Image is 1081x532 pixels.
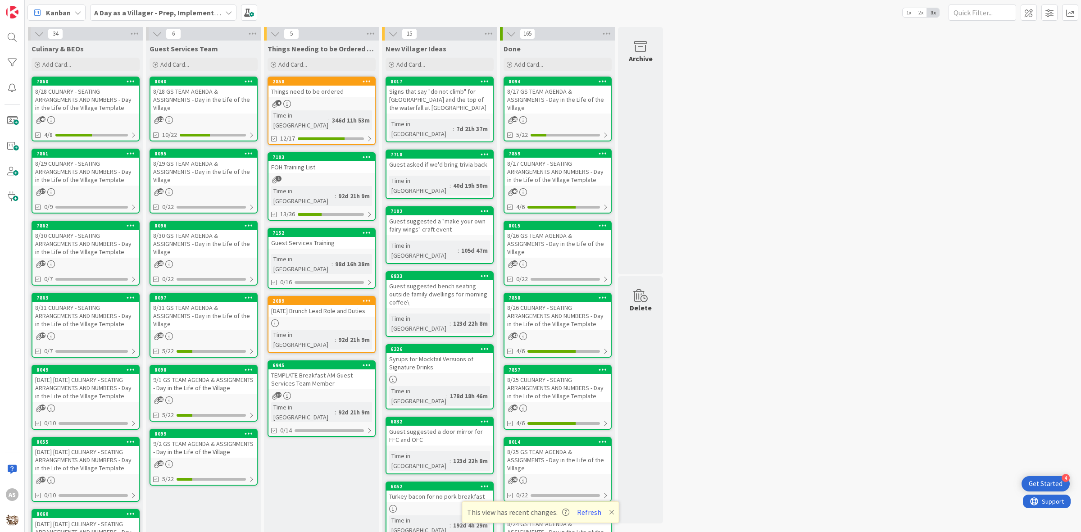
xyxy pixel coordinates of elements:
div: 7102 [391,208,493,214]
div: Time in [GEOGRAPHIC_DATA] [271,402,335,422]
b: A Day as a Villager - Prep, Implement and Execute [94,8,255,17]
div: 78578/25 CULINARY - SEATING ARRANGEMENTS AND NUMBERS - Day in the Life of the Village Template [504,366,611,402]
span: 28 [158,260,164,266]
div: 78588/26 CULINARY - SEATING ARRANGEMENTS AND NUMBERS - Day in the Life of the Village Template [504,294,611,330]
a: 8055[DATE] [DATE] CULINARY - SEATING ARRANGEMENTS AND NUMBERS - Day in the Life of the Village Te... [32,437,140,502]
div: 8/26 CULINARY - SEATING ARRANGEMENTS AND NUMBERS - Day in the Life of the Village Template [504,302,611,330]
div: 7102Guest suggested a "make your own fairy wings" craft event [386,207,493,235]
div: 7862 [32,222,139,230]
div: 6832 [391,418,493,425]
div: 6052Turkey bacon for no pork breakfast [386,482,493,502]
div: TEMPLATE Breakfast AM Guest Services Team Member [268,369,375,389]
div: 8097 [154,295,257,301]
div: 6832 [386,418,493,426]
div: 80958/29 GS TEAM AGENDA & ASSIGNMENTS - Day in the Life of the Village [150,150,257,186]
div: 92d 21h 9m [336,407,372,417]
div: AS [6,488,18,501]
span: 15 [402,28,417,39]
div: 7859 [509,150,611,157]
div: 6945 [273,362,375,368]
div: 8060 [32,510,139,518]
div: 2689 [273,298,375,304]
span: Things Needing to be Ordered - PUT IN CARD, Don't make new card [268,44,376,53]
a: 80978/31 GS TEAM AGENDA & ASSIGNMENTS - Day in the Life of the Village5/22 [150,293,258,358]
div: 80968/30 GS TEAM AGENDA & ASSIGNMENTS - Day in the Life of the Village [150,222,257,258]
div: 105d 47m [459,246,490,255]
div: 78598/27 CULINARY - SEATING ARRANGEMENTS AND NUMBERS - Day in the Life of the Village Template [504,150,611,186]
span: 5 [284,28,299,39]
div: 8/27 GS TEAM AGENDA & ASSIGNMENTS - Day in the Life of the Village [504,86,611,114]
div: [DATE] [DATE] CULINARY - SEATING ARRANGEMENTS AND NUMBERS - Day in the Life of the Village Template [32,374,139,402]
span: : [453,124,454,134]
a: 78588/26 CULINARY - SEATING ARRANGEMENTS AND NUMBERS - Day in the Life of the Village Template4/6 [504,293,612,358]
div: 7103FOH Training List [268,153,375,173]
div: 78638/31 CULINARY - SEATING ARRANGEMENTS AND NUMBERS - Day in the Life of the Village Template [32,294,139,330]
div: Get Started [1029,479,1063,488]
div: 2858 [268,77,375,86]
div: 8094 [504,77,611,86]
span: Add Card... [160,60,189,68]
div: Signs that say "do not climb" for [GEOGRAPHIC_DATA] and the top of the waterfall at [GEOGRAPHIC_D... [386,86,493,114]
div: 78628/30 CULINARY - SEATING ARRANGEMENTS AND NUMBERS - Day in the Life of the Village Template [32,222,139,258]
div: Delete [630,302,652,313]
span: 0/7 [44,274,53,284]
span: Support [19,1,41,12]
div: 8096 [154,223,257,229]
div: Time in [GEOGRAPHIC_DATA] [271,330,335,350]
div: 8/29 CULINARY - SEATING ARRANGEMENTS AND NUMBERS - Day in the Life of the Village Template [32,158,139,186]
a: 78618/29 CULINARY - SEATING ARRANGEMENTS AND NUMBERS - Day in the Life of the Village Template0/9 [32,149,140,214]
input: Quick Filter... [949,5,1016,21]
span: New Villager Ideas [386,44,446,53]
div: 8099 [154,431,257,437]
div: 7860 [32,77,139,86]
a: 2858Things need to be orderedTime in [GEOGRAPHIC_DATA]:346d 11h 53m12/17 [268,77,376,145]
span: 37 [40,477,45,482]
div: 8094 [509,78,611,85]
span: 37 [40,188,45,194]
div: 8/31 GS TEAM AGENDA & ASSIGNMENTS - Day in the Life of the Village [150,302,257,330]
div: 7103 [268,153,375,161]
a: 80999/2 GS TEAM AGENDA & ASSIGNMENTS - Day in the Life of the Village5/22 [150,429,258,486]
span: 4/6 [516,202,525,212]
div: Time in [GEOGRAPHIC_DATA] [389,451,450,471]
div: 92d 21h 9m [336,335,372,345]
div: 8014 [509,439,611,445]
span: This view has recent changes. [467,507,569,518]
div: 178d 18h 46m [448,391,490,401]
div: 6052 [391,483,493,490]
div: 8040 [154,78,257,85]
div: 98d 16h 38m [333,259,372,269]
div: 8040 [150,77,257,86]
span: Add Card... [396,60,425,68]
div: 7863 [36,295,139,301]
a: 78628/30 CULINARY - SEATING ARRANGEMENTS AND NUMBERS - Day in the Life of the Village Template0/7 [32,221,140,286]
div: 8015 [504,222,611,230]
a: 78638/31 CULINARY - SEATING ARRANGEMENTS AND NUMBERS - Day in the Life of the Village Template0/7 [32,293,140,358]
div: 7857 [509,367,611,373]
span: 4 [276,100,282,106]
div: 8055 [36,439,139,445]
div: 7103 [273,154,375,160]
a: 80968/30 GS TEAM AGENDA & ASSIGNMENTS - Day in the Life of the Village0/22 [150,221,258,286]
div: 8/29 GS TEAM AGENDA & ASSIGNMENTS - Day in the Life of the Village [150,158,257,186]
div: 6833 [391,273,493,279]
div: 6226 [391,346,493,352]
div: 8/30 GS TEAM AGENDA & ASSIGNMENTS - Day in the Life of the Village [150,230,257,258]
a: 78578/25 CULINARY - SEATING ARRANGEMENTS AND NUMBERS - Day in the Life of the Village Template4/6 [504,365,612,430]
span: 28 [512,477,518,482]
a: 80158/26 GS TEAM AGENDA & ASSIGNMENTS - Day in the Life of the Village0/22 [504,221,612,286]
button: Refresh [574,506,604,518]
div: Syrups for Mocktail Versions of Signature Drinks [386,353,493,373]
span: : [335,191,336,201]
span: 37 [40,405,45,410]
span: 0/9 [44,202,53,212]
span: Add Card... [514,60,543,68]
div: 8096 [150,222,257,230]
span: 2x [915,8,927,17]
span: 28 [158,396,164,402]
div: 7860 [36,78,139,85]
div: 7d 21h 37m [454,124,490,134]
span: : [458,246,459,255]
div: [DATE] [DATE] CULINARY - SEATING ARRANGEMENTS AND NUMBERS - Day in the Life of the Village Template [32,446,139,474]
div: 80999/2 GS TEAM AGENDA & ASSIGNMENTS - Day in the Life of the Village [150,430,257,458]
